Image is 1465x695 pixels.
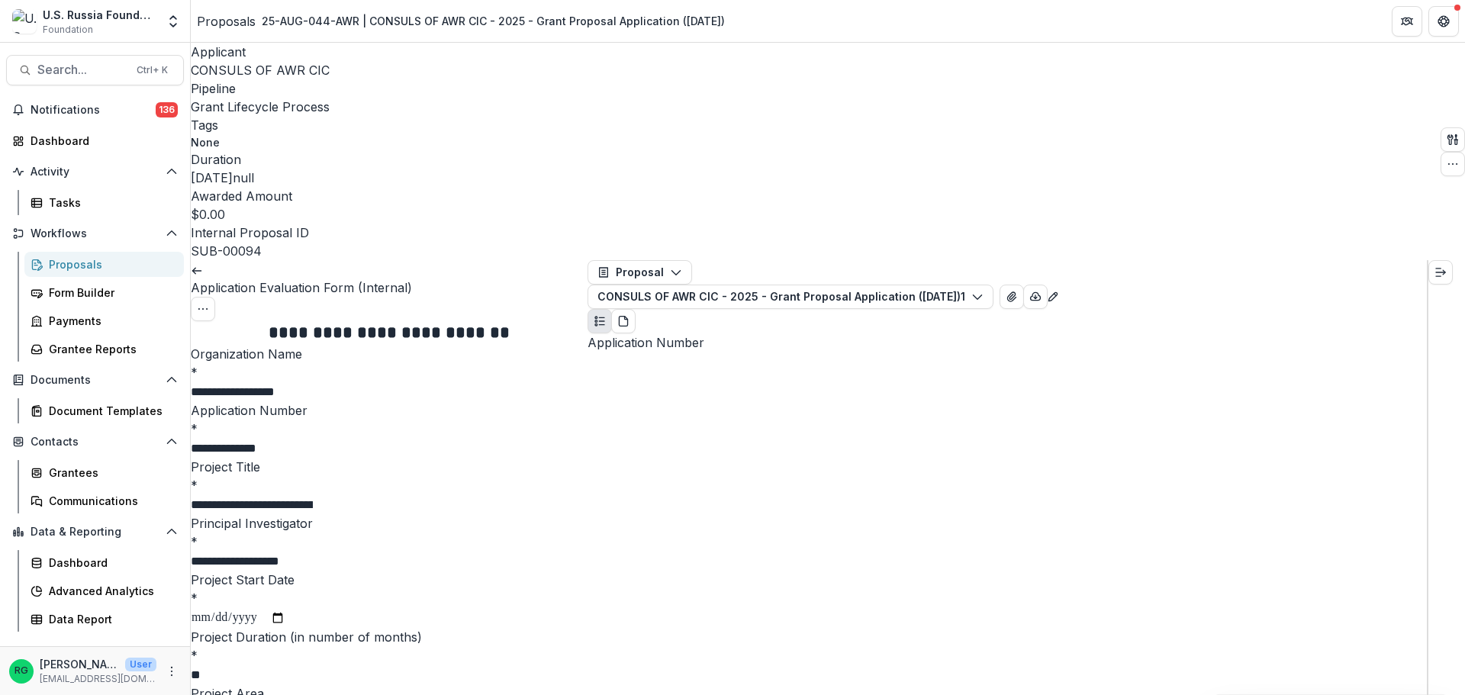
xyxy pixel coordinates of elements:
button: Open entity switcher [163,6,184,37]
span: Notifications [31,104,156,117]
button: Get Help [1428,6,1459,37]
div: Proposals [49,256,172,272]
div: Form Builder [49,285,172,301]
a: Tasks [24,190,184,215]
div: Communications [49,493,172,509]
button: Open Activity [6,159,184,184]
div: Dashboard [31,133,172,149]
p: Application Number [588,333,1427,352]
a: Payments [24,308,184,333]
p: Project Title [191,458,588,476]
a: CONSULS OF AWR CIC [191,63,330,78]
div: Ctrl + K [134,62,171,79]
span: Activity [31,166,159,179]
div: 25-AUG-044-AWR | CONSULS OF AWR CIC - 2025 - Grant Proposal Application ([DATE]) [262,13,725,29]
div: Grantee Reports [49,341,172,357]
p: [EMAIL_ADDRESS][DOMAIN_NAME] [40,672,156,686]
button: Edit as form [1047,286,1059,304]
button: Open Workflows [6,221,184,246]
button: More [163,662,181,681]
div: U.S. Russia Foundation [43,7,156,23]
p: User [125,658,156,671]
a: Form Builder [24,280,184,305]
p: [PERSON_NAME] [40,656,119,672]
div: Grantees [49,465,172,481]
a: Data Report [24,607,184,632]
div: Dashboard [49,555,172,571]
p: Grant Lifecycle Process [191,98,330,116]
h3: Application Evaluation Form (Internal) [191,278,588,297]
p: Applicant [191,43,330,61]
a: Advanced Analytics [24,578,184,603]
span: Foundation [43,23,93,37]
span: Workflows [31,227,159,240]
button: Open Contacts [6,430,184,454]
button: Proposal [588,260,692,285]
nav: breadcrumb [197,10,731,32]
button: View Attached Files [1000,285,1024,309]
p: [DATE]null [191,169,254,187]
p: Application Number [191,401,588,420]
span: Documents [31,374,159,387]
div: Tasks [49,195,172,211]
a: Dashboard [24,550,184,575]
p: None [191,134,220,150]
a: Dashboard [6,128,184,153]
div: Payments [49,313,172,329]
p: Project Start Date [191,571,588,589]
p: Tags [191,116,330,134]
p: Duration [191,150,330,169]
p: Principal Investigator [191,514,588,533]
a: Proposals [197,12,256,31]
span: Data & Reporting [31,526,159,539]
button: Open Data & Reporting [6,520,184,544]
span: Search... [37,63,127,77]
button: PDF view [611,309,636,333]
p: Pipeline [191,79,330,98]
p: Awarded Amount [191,187,330,205]
p: SUB-00094 [191,242,262,260]
span: 136 [156,102,178,117]
span: Contacts [31,436,159,449]
p: $0.00 [191,205,225,224]
a: Grantee Reports [24,336,184,362]
a: Document Templates [24,398,184,423]
button: Open Documents [6,368,184,392]
div: Ruslan Garipov [14,666,28,676]
img: U.S. Russia Foundation [12,9,37,34]
a: Communications [24,488,184,513]
p: Organization Name [191,345,588,363]
button: CONSULS OF AWR CIC - 2025 - Grant Proposal Application ([DATE])1 [588,285,993,309]
button: Options [191,297,215,321]
button: Expand right [1428,260,1453,285]
button: Search... [6,55,184,85]
a: Proposals [24,252,184,277]
p: Project Duration (in number of months) [191,628,588,646]
div: Document Templates [49,403,172,419]
p: Internal Proposal ID [191,224,330,242]
button: Partners [1392,6,1422,37]
button: Plaintext view [588,309,612,333]
button: Notifications136 [6,98,184,122]
div: Data Report [49,611,172,627]
div: Advanced Analytics [49,583,172,599]
a: Grantees [24,460,184,485]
